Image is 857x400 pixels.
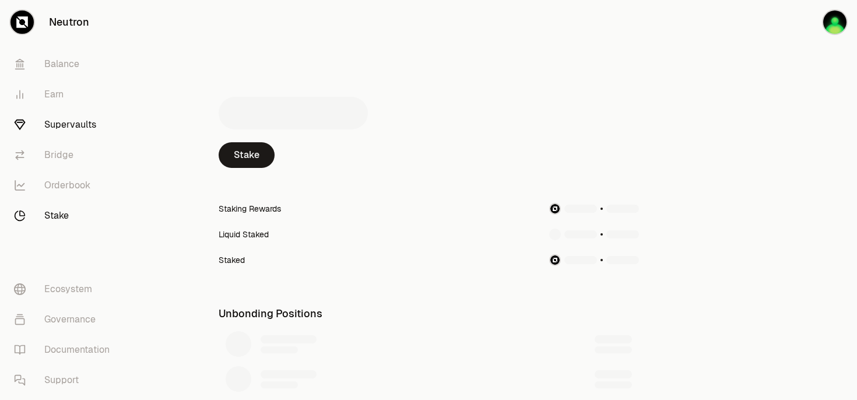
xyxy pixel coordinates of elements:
a: Stake [219,142,275,168]
a: Governance [5,304,126,335]
img: NTRN Logo [550,204,560,213]
a: Documentation [5,335,126,365]
a: Supervaults [5,110,126,140]
a: Balance [5,49,126,79]
img: NTRN Logo [550,255,560,265]
div: Unbonding Positions [219,301,639,327]
a: Bridge [5,140,126,170]
div: Staking Rewards [219,203,281,215]
div: Staked [219,254,245,266]
a: Orderbook [5,170,126,201]
a: Support [5,365,126,395]
a: Earn [5,79,126,110]
div: Liquid Staked [219,229,269,240]
a: Stake [5,201,126,231]
img: Experiment [823,10,847,34]
a: Ecosystem [5,274,126,304]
